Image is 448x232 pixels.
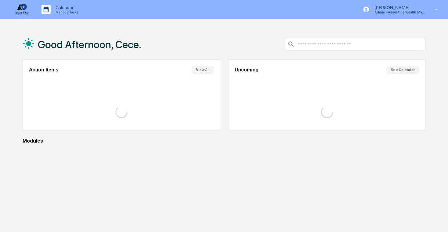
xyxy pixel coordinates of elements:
p: Calendar [51,5,81,10]
button: See Calendar [386,66,419,74]
button: View All [192,66,214,74]
p: Admin • Asset One Wealth Management [370,10,426,14]
p: [PERSON_NAME] [370,5,426,10]
p: Manage Tasks [51,10,81,14]
h2: Action Items [29,67,58,73]
h1: Good Afternoon, Cece. [38,38,141,51]
div: Modules [23,138,426,144]
img: logo [15,4,29,15]
h2: Upcoming [235,67,258,73]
